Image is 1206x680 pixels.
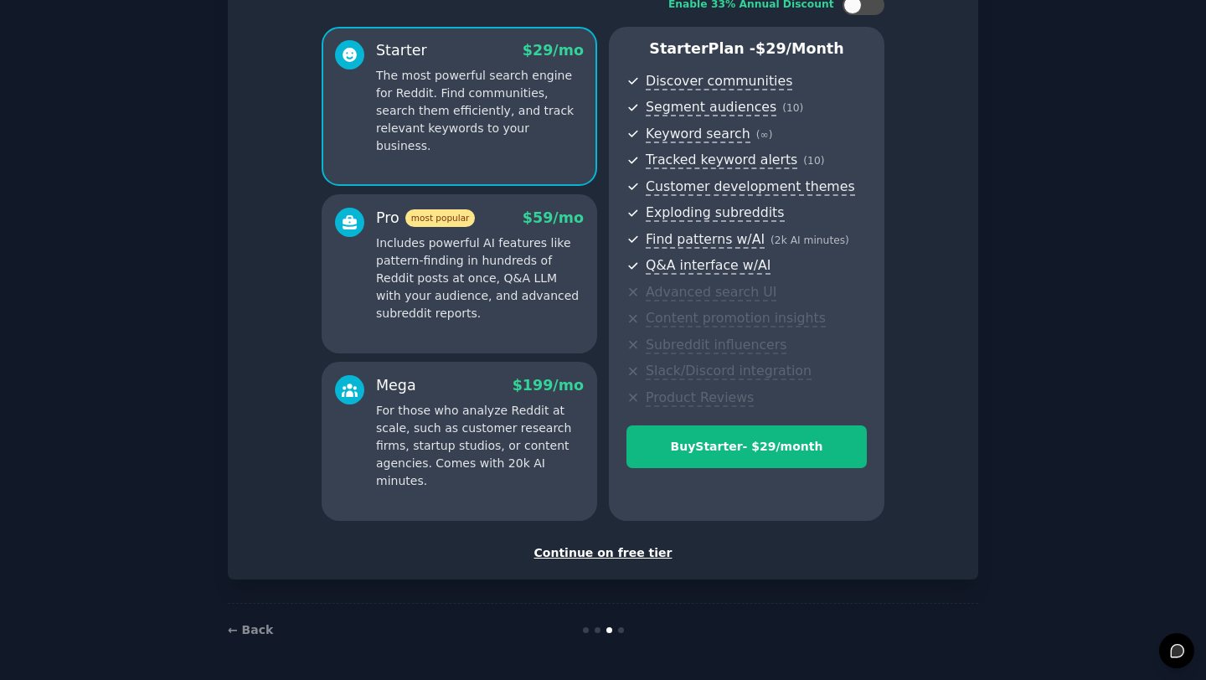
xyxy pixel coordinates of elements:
[646,99,776,116] span: Segment audiences
[646,178,855,196] span: Customer development themes
[646,337,786,354] span: Subreddit influencers
[376,40,427,61] div: Starter
[646,126,750,143] span: Keyword search
[646,363,812,380] span: Slack/Discord integration
[376,67,584,155] p: The most powerful search engine for Reddit. Find communities, search them efficiently, and track ...
[782,102,803,114] span: ( 10 )
[376,402,584,490] p: For those who analyze Reddit at scale, such as customer research firms, startup studios, or conte...
[245,544,961,562] div: Continue on free tier
[646,231,765,249] span: Find patterns w/AI
[803,155,824,167] span: ( 10 )
[626,425,867,468] button: BuyStarter- $29/month
[523,42,584,59] span: $ 29 /mo
[646,152,797,169] span: Tracked keyword alerts
[646,389,754,407] span: Product Reviews
[513,377,584,394] span: $ 199 /mo
[626,39,867,59] p: Starter Plan -
[646,284,776,301] span: Advanced search UI
[376,375,416,396] div: Mega
[646,73,792,90] span: Discover communities
[646,257,770,275] span: Q&A interface w/AI
[755,40,844,57] span: $ 29 /month
[376,234,584,322] p: Includes powerful AI features like pattern-finding in hundreds of Reddit posts at once, Q&A LLM w...
[770,234,849,246] span: ( 2k AI minutes )
[405,209,476,227] span: most popular
[228,623,273,636] a: ← Back
[756,129,773,141] span: ( ∞ )
[627,438,866,456] div: Buy Starter - $ 29 /month
[376,208,475,229] div: Pro
[646,310,826,327] span: Content promotion insights
[646,204,784,222] span: Exploding subreddits
[523,209,584,226] span: $ 59 /mo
